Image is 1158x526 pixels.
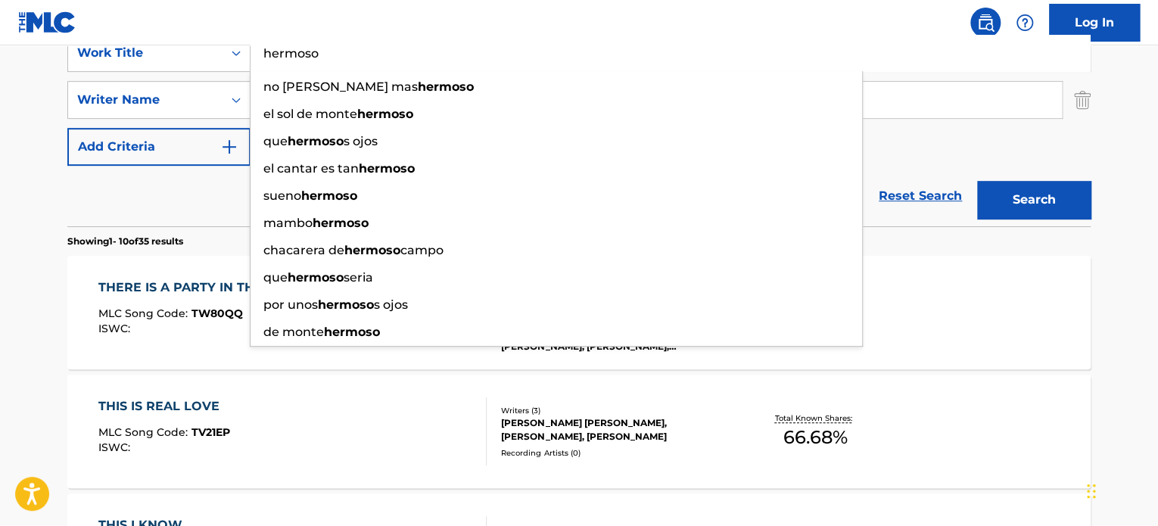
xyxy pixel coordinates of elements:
span: que [263,270,288,285]
span: que [263,134,288,148]
div: Writer Name [77,91,213,109]
strong: hermoso [324,325,380,339]
span: chacarera de [263,243,344,257]
button: Search [977,181,1091,219]
form: Search Form [67,34,1091,226]
div: [PERSON_NAME] [PERSON_NAME], [PERSON_NAME], [PERSON_NAME] [501,416,730,444]
img: 9d2ae6d4665cec9f34b9.svg [220,138,238,156]
strong: hermoso [288,270,344,285]
strong: hermoso [344,243,400,257]
span: ISWC : [98,440,134,454]
span: ISWC : [98,322,134,335]
span: s ojos [374,297,408,312]
span: no [PERSON_NAME] mas [263,79,418,94]
img: Delete Criterion [1074,81,1091,119]
p: Showing 1 - 10 of 35 results [67,235,183,248]
div: THIS IS REAL LOVE [98,397,230,416]
div: Help [1010,8,1040,38]
strong: hermoso [418,79,474,94]
div: Recording Artists ( 0 ) [501,447,730,459]
span: s ojos [344,134,378,148]
strong: hermoso [313,216,369,230]
span: mambo [263,216,313,230]
span: MLC Song Code : [98,425,191,439]
strong: hermoso [288,134,344,148]
strong: hermoso [318,297,374,312]
strong: hermoso [357,107,413,121]
img: search [976,14,995,32]
span: por unos [263,297,318,312]
a: Public Search [970,8,1001,38]
a: Log In [1049,4,1140,42]
strong: hermoso [359,161,415,176]
a: Reset Search [871,179,970,213]
iframe: Chat Widget [1082,453,1158,526]
span: sueno [263,188,301,203]
button: Add Criteria [67,128,251,166]
span: TW80QQ [191,307,243,320]
p: Total Known Shares: [774,412,855,424]
img: MLC Logo [18,11,76,33]
span: el cantar es tan [263,161,359,176]
span: el sol de monte [263,107,357,121]
div: Drag [1087,468,1096,514]
div: Work Title [77,44,213,62]
a: THIS IS REAL LOVEMLC Song Code:TV21EPISWC:Writers (3)[PERSON_NAME] [PERSON_NAME], [PERSON_NAME], ... [67,375,1091,488]
span: MLC Song Code : [98,307,191,320]
span: seria [344,270,373,285]
strong: hermoso [301,188,357,203]
span: 66.68 % [783,424,847,451]
img: help [1016,14,1034,32]
span: TV21EP [191,425,230,439]
div: Writers ( 3 ) [501,405,730,416]
div: THERE IS A PARTY IN THIS PLACE [98,279,320,297]
span: campo [400,243,444,257]
span: de monte [263,325,324,339]
a: THERE IS A PARTY IN THIS PLACEMLC Song Code:TW80QQISWC:Writers (5)[PERSON_NAME], [PERSON_NAME], [... [67,256,1091,369]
